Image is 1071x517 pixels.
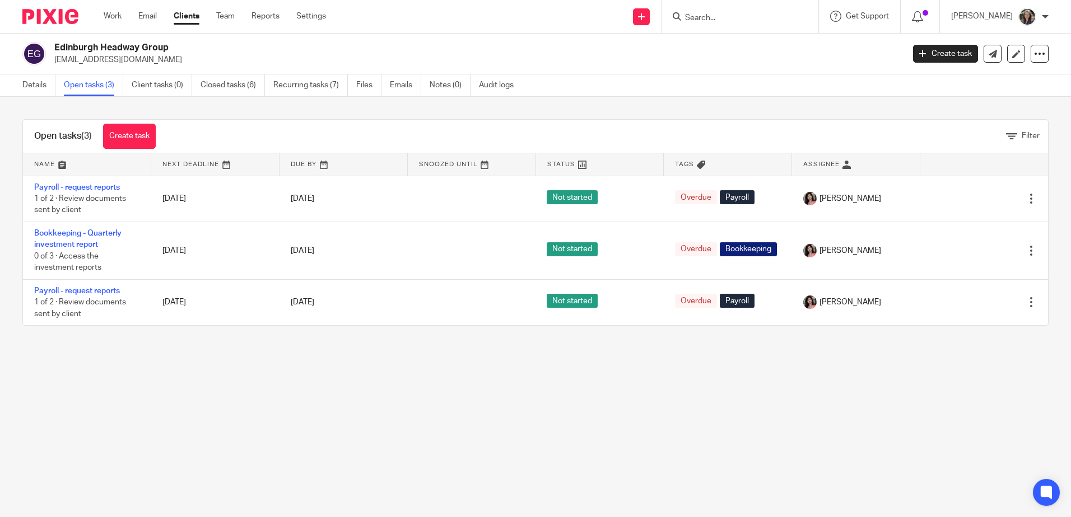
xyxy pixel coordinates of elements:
td: [DATE] [151,222,280,279]
td: [DATE] [151,279,280,325]
span: Not started [547,190,598,204]
span: [DATE] [291,247,314,255]
img: Pixie [22,9,78,24]
a: Emails [390,74,421,96]
span: [PERSON_NAME] [819,297,881,308]
a: Create task [103,124,156,149]
span: [PERSON_NAME] [819,245,881,256]
span: 1 of 2 · Review documents sent by client [34,298,126,318]
a: Email [138,11,157,22]
a: Audit logs [479,74,522,96]
a: Payroll - request reports [34,184,120,191]
a: Details [22,74,55,96]
img: image002.jpg [803,192,817,205]
a: Files [356,74,381,96]
span: 0 of 3 · Access the investment reports [34,252,101,272]
img: svg%3E [22,42,46,65]
a: Payroll - request reports [34,287,120,295]
span: Payroll [720,294,755,308]
h1: Open tasks [34,130,92,142]
span: Overdue [675,190,717,204]
a: Settings [296,11,326,22]
img: Profile%20photo.jpg [1018,8,1036,26]
a: Work [104,11,122,22]
img: image002.jpg [803,295,817,309]
a: Open tasks (3) [64,74,123,96]
a: Create task [913,45,978,63]
a: Bookkeeping - Quarterly investment report [34,229,122,248]
span: Status [547,161,575,167]
span: Snoozed Until [419,161,478,167]
a: Client tasks (0) [132,74,192,96]
span: [DATE] [291,195,314,203]
a: Clients [174,11,199,22]
input: Search [684,13,785,23]
p: [EMAIL_ADDRESS][DOMAIN_NAME] [54,54,896,65]
span: Payroll [720,190,755,204]
span: Overdue [675,242,717,256]
span: Overdue [675,294,717,308]
img: image002.jpg [803,244,817,257]
span: Filter [1022,132,1040,140]
td: [DATE] [151,176,280,222]
h2: Edinburgh Headway Group [54,42,728,54]
a: Team [216,11,235,22]
span: [PERSON_NAME] [819,193,881,204]
span: [DATE] [291,298,314,306]
span: (3) [81,131,92,140]
a: Closed tasks (6) [201,74,265,96]
p: [PERSON_NAME] [951,11,1013,22]
span: 1 of 2 · Review documents sent by client [34,195,126,214]
span: Not started [547,242,598,256]
a: Notes (0) [430,74,471,96]
span: Not started [547,294,598,308]
span: Get Support [846,12,889,20]
span: Tags [675,161,694,167]
a: Recurring tasks (7) [273,74,348,96]
span: Bookkeeping [720,242,777,256]
a: Reports [252,11,280,22]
